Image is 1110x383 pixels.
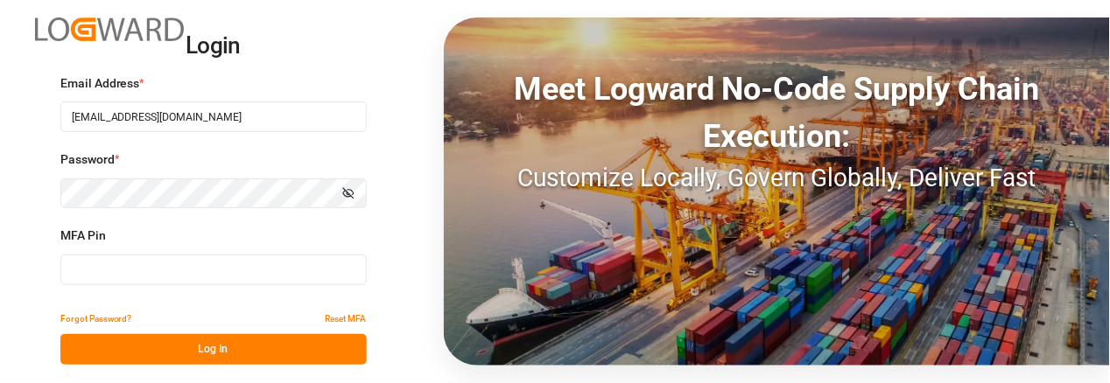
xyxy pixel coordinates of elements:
[60,18,367,74] h2: Login
[60,226,106,245] span: MFA Pin
[60,150,115,169] span: Password
[60,303,132,334] button: Forgot Password?
[60,334,367,365] button: Log In
[444,66,1110,160] div: Meet Logward No-Code Supply Chain Execution:
[326,303,367,334] button: Reset MFA
[444,160,1110,197] div: Customize Locally, Govern Globally, Deliver Fast
[60,101,367,132] input: Enter your email
[60,74,140,93] span: Email Address
[35,17,184,41] img: Logward_new_orange.png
